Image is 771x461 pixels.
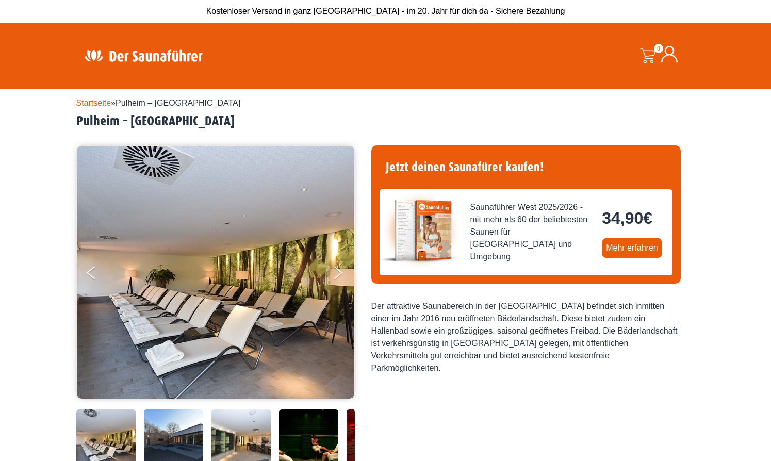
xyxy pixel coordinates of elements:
[371,300,681,374] div: Der attraktive Saunabereich in der [GEOGRAPHIC_DATA] befindet sich inmitten einer im Jahr 2016 ne...
[470,201,594,263] span: Saunaführer West 2025/2026 - mit mehr als 60 der beliebtesten Saunen für [GEOGRAPHIC_DATA] und Um...
[380,189,462,272] img: der-saunafuehrer-2025-west.jpg
[206,7,565,15] span: Kostenloser Versand in ganz [GEOGRAPHIC_DATA] - im 20. Jahr für dich da - Sichere Bezahlung
[76,98,241,107] span: »
[116,98,240,107] span: Pulheim – [GEOGRAPHIC_DATA]
[380,154,672,181] h4: Jetzt deinen Saunafürer kaufen!
[654,44,663,53] span: 0
[76,98,111,107] a: Startseite
[332,262,358,288] button: Next
[76,113,695,129] h2: Pulheim – [GEOGRAPHIC_DATA]
[87,262,112,288] button: Previous
[602,238,662,258] a: Mehr erfahren
[602,209,652,227] bdi: 34,90
[643,209,652,227] span: €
